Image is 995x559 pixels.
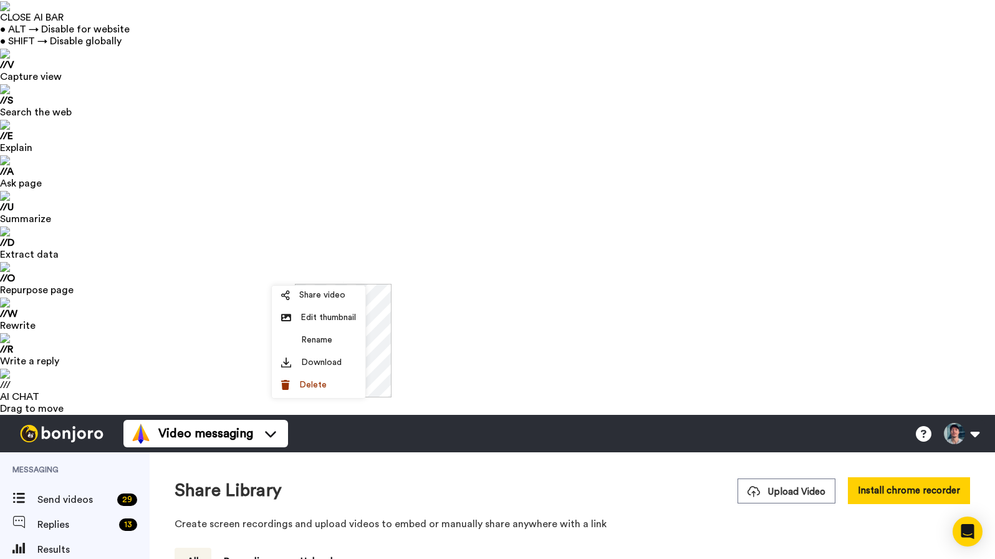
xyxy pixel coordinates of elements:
div: 29 [117,493,137,506]
span: Upload Video [747,485,825,498]
span: Replies [37,517,114,532]
span: Results [37,542,150,557]
span: Video messaging [158,425,253,442]
span: Send videos [37,492,112,507]
div: 13 [119,518,137,531]
p: Create screen recordings and upload videos to embed or manually share anywhere with a link [175,517,970,532]
button: Install chrome recorder [848,477,970,504]
div: Open Intercom Messenger [953,517,983,547]
button: Upload Video [738,479,835,503]
img: bj-logo-header-white.svg [15,425,108,442]
h1: Share Library [175,481,282,500]
img: vm-color.svg [131,424,151,444]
